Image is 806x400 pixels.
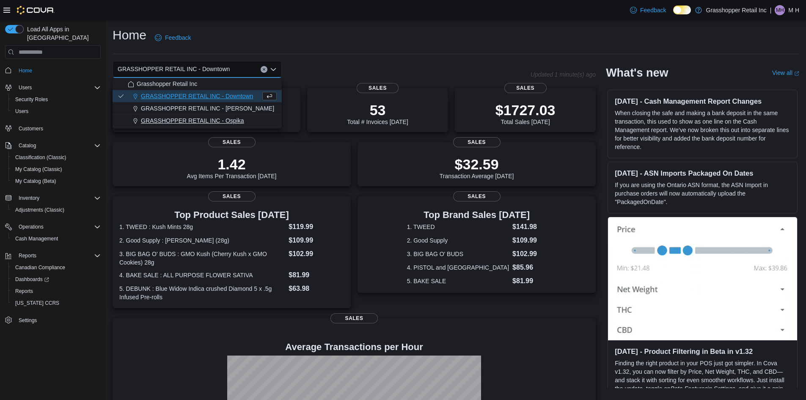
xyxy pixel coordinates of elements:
button: Grasshopper Retail Inc [113,78,282,90]
button: Settings [2,314,104,326]
span: Catalog [19,142,36,149]
a: Security Roles [12,94,51,105]
span: Cash Management [15,235,58,242]
span: Sales [504,83,547,93]
span: Sales [453,191,501,201]
button: Operations [15,222,47,232]
p: 1.42 [187,156,277,173]
a: Users [12,106,32,116]
span: Home [15,65,101,75]
span: Washington CCRS [12,298,101,308]
span: Customers [19,125,43,132]
a: Settings [15,315,40,326]
span: Dashboards [15,276,49,283]
dt: 2. Good Supply : [PERSON_NAME] (28g) [119,236,285,245]
span: Reports [19,252,36,259]
a: Classification (Classic) [12,152,70,163]
dt: 4. BAKE SALE : ALL PURPOSE FLOWER SATIVA [119,271,285,279]
button: Close list of options [270,66,277,73]
a: View allExternal link [772,69,799,76]
a: [US_STATE] CCRS [12,298,63,308]
span: Classification (Classic) [12,152,101,163]
span: My Catalog (Beta) [15,178,56,185]
a: My Catalog (Beta) [12,176,60,186]
a: Feedback [151,29,194,46]
span: Inventory [19,195,39,201]
h1: Home [113,27,146,44]
span: GRASSHOPPER RETAIL INC - Downtown [118,64,230,74]
button: Inventory [15,193,43,203]
dt: 3. BIG BAG O' BUDS [407,250,509,258]
a: Canadian Compliance [12,262,69,273]
button: GRASSHOPPER RETAIL INC - Ospika [113,115,282,127]
p: 53 [347,102,408,119]
span: Catalog [15,141,101,151]
h4: Average Transactions per Hour [119,342,589,352]
a: Home [15,66,36,76]
button: Reports [15,251,40,261]
span: Security Roles [15,96,48,103]
nav: Complex example [5,61,101,348]
p: Updated 1 minute(s) ago [531,71,596,78]
input: Dark Mode [673,6,691,14]
a: Feedback [627,2,669,19]
p: | [770,5,772,15]
dd: $81.99 [512,276,546,286]
dt: 3. BIG BAG O' BUDS : GMO Kush (Cherry Kush x GMO Cookies) 28g [119,250,285,267]
button: Users [2,82,104,94]
span: Feedback [640,6,666,14]
button: [US_STATE] CCRS [8,297,104,309]
dt: 5. DEBUNK : Blue Widow Indica crushed Diamond 5 x .5g Infused Pre-rolls [119,284,285,301]
button: Home [2,64,104,76]
span: Load All Apps in [GEOGRAPHIC_DATA] [24,25,101,42]
dd: $109.99 [512,235,546,246]
span: Users [19,84,32,91]
button: Reports [8,285,104,297]
span: My Catalog (Beta) [12,176,101,186]
span: Dashboards [12,274,101,284]
span: GRASSHOPPER RETAIL INC - [PERSON_NAME] [141,104,274,113]
button: Adjustments (Classic) [8,204,104,216]
a: Cash Management [12,234,61,244]
h3: Top Product Sales [DATE] [119,210,344,220]
img: Cova [17,6,55,14]
p: Grasshopper Retail Inc [706,5,767,15]
span: Canadian Compliance [15,264,65,271]
button: Security Roles [8,94,104,105]
svg: External link [794,71,799,76]
button: My Catalog (Classic) [8,163,104,175]
span: GRASSHOPPER RETAIL INC - Ospika [141,116,244,125]
span: Reports [15,251,101,261]
span: Sales [208,137,256,147]
span: Cash Management [12,234,101,244]
span: Adjustments (Classic) [12,205,101,215]
button: My Catalog (Beta) [8,175,104,187]
button: Canadian Compliance [8,262,104,273]
dd: $109.99 [289,235,344,246]
span: Sales [357,83,399,93]
div: Choose from the following options [113,78,282,127]
dd: $85.96 [512,262,546,273]
span: Feedback [165,33,191,42]
span: [US_STATE] CCRS [15,300,59,306]
em: Beta Features [671,385,708,392]
p: M H [788,5,799,15]
span: Settings [19,317,37,324]
button: Operations [2,221,104,233]
span: My Catalog (Classic) [15,166,62,173]
dd: $119.99 [289,222,344,232]
a: Dashboards [8,273,104,285]
button: Classification (Classic) [8,152,104,163]
button: Catalog [2,140,104,152]
div: Total # Invoices [DATE] [347,102,408,125]
button: Cash Management [8,233,104,245]
h3: [DATE] - ASN Imports Packaged On Dates [615,169,790,177]
span: Users [15,83,101,93]
button: Reports [2,250,104,262]
dt: 4. PISTOL and [GEOGRAPHIC_DATA] [407,263,509,272]
span: Reports [12,286,101,296]
button: Customers [2,122,104,135]
span: My Catalog (Classic) [12,164,101,174]
span: GRASSHOPPER RETAIL INC - Downtown [141,92,253,100]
